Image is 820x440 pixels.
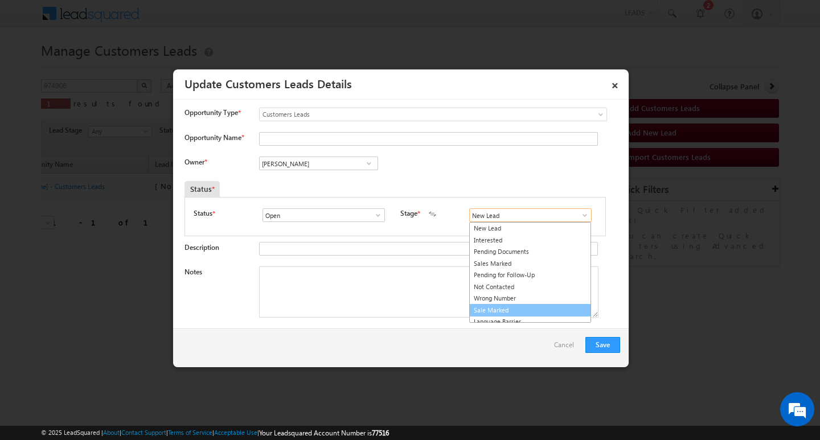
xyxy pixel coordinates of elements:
[263,208,385,222] input: Type to Search
[121,429,166,436] a: Contact Support
[59,60,191,75] div: Chat with us now
[103,429,120,436] a: About
[184,108,238,118] span: Opportunity Type
[259,108,607,121] a: Customers Leads
[400,208,417,219] label: Stage
[168,429,212,436] a: Terms of Service
[362,158,376,169] a: Show All Items
[259,429,389,437] span: Your Leadsquared Account Number is
[585,337,620,353] button: Save
[194,208,212,219] label: Status
[15,105,208,341] textarea: Type your message and hit 'Enter'
[470,258,591,270] a: Sales Marked
[470,246,591,258] a: Pending Documents
[184,268,202,276] label: Notes
[470,269,591,281] a: Pending for Follow-Up
[605,73,625,93] a: ×
[184,75,352,91] a: Update Customers Leads Details
[184,243,219,252] label: Description
[470,293,591,305] a: Wrong Number
[187,6,214,33] div: Minimize live chat window
[184,133,244,142] label: Opportunity Name
[469,304,591,317] a: Sale Marked
[41,427,389,438] span: © 2025 LeadSquared | | | | |
[470,281,591,293] a: Not Contacted
[260,109,560,120] span: Customers Leads
[470,235,591,246] a: Interested
[470,316,591,328] a: Language Barrier
[368,209,382,221] a: Show All Items
[554,337,580,359] a: Cancel
[259,157,378,170] input: Type to Search
[155,351,207,366] em: Start Chat
[184,181,220,197] div: Status
[19,60,48,75] img: d_60004797649_company_0_60004797649
[470,223,591,235] a: New Lead
[372,429,389,437] span: 77516
[575,209,589,221] a: Show All Items
[469,208,592,222] input: Type to Search
[184,158,207,166] label: Owner
[214,429,257,436] a: Acceptable Use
